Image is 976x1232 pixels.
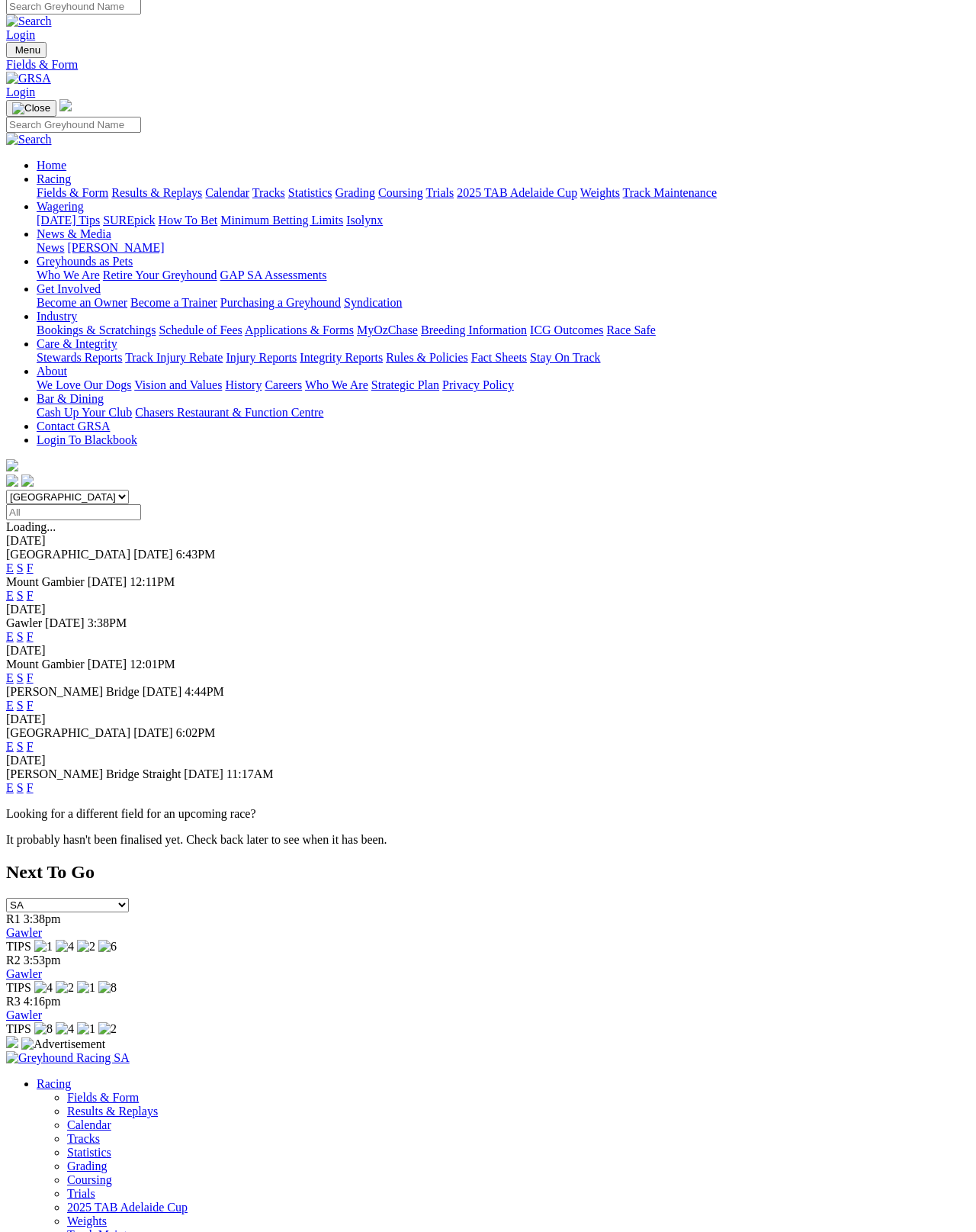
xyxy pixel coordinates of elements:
[6,85,35,98] a: Login
[371,378,439,391] a: Strategic Plan
[357,323,418,336] a: MyOzChase
[37,406,970,420] div: Bar & Dining
[530,351,600,364] a: Stay On Track
[37,186,970,200] div: Racing
[56,1022,74,1036] img: 4
[37,365,67,378] a: About
[17,561,24,574] a: S
[37,323,970,337] div: Industry
[6,781,14,794] a: E
[6,981,31,994] span: TIPS
[56,940,74,954] img: 4
[6,575,85,588] span: Mount Gambier
[6,603,970,616] div: [DATE]
[37,351,122,364] a: Stewards Reports
[37,241,64,254] a: News
[344,296,402,309] a: Syndication
[6,713,970,726] div: [DATE]
[471,351,527,364] a: Fact Sheets
[185,685,224,698] span: 4:44PM
[37,351,970,365] div: Care & Integrity
[6,967,42,980] a: Gawler
[6,767,181,780] span: [PERSON_NAME] Bridge Straight
[6,42,47,58] button: Toggle navigation
[457,186,577,199] a: 2025 TAB Adelaide Cup
[59,99,72,111] img: logo-grsa-white.png
[111,186,202,199] a: Results & Replays
[37,310,77,323] a: Industry
[17,589,24,602] a: S
[125,351,223,364] a: Track Injury Rebate
[37,392,104,405] a: Bar & Dining
[6,58,970,72] a: Fields & Form
[67,1118,111,1131] a: Calendar
[6,1008,42,1021] a: Gawler
[6,520,56,533] span: Loading...
[176,548,216,561] span: 6:43PM
[530,323,603,336] a: ICG Outcomes
[88,575,127,588] span: [DATE]
[37,1077,71,1090] a: Racing
[425,186,454,199] a: Trials
[6,726,130,739] span: [GEOGRAPHIC_DATA]
[6,954,21,967] span: R2
[205,186,249,199] a: Calendar
[300,351,383,364] a: Integrity Reports
[67,1160,107,1172] a: Grading
[67,241,164,254] a: [PERSON_NAME]
[6,72,51,85] img: GRSA
[24,995,61,1008] span: 4:16pm
[265,378,302,391] a: Careers
[67,1173,112,1186] a: Coursing
[37,282,101,295] a: Get Involved
[6,1022,31,1035] span: TIPS
[135,406,323,419] a: Chasers Restaurant & Function Centre
[12,102,50,114] img: Close
[34,940,53,954] img: 1
[220,296,341,309] a: Purchasing a Greyhound
[176,726,216,739] span: 6:02PM
[37,378,970,392] div: About
[88,658,127,671] span: [DATE]
[6,1036,18,1048] img: 15187_Greyhounds_GreysPlayCentral_Resize_SA_WebsiteBanner_300x115_2025.jpg
[37,378,131,391] a: We Love Our Dogs
[6,926,42,939] a: Gawler
[37,214,100,227] a: [DATE] Tips
[226,351,297,364] a: Injury Reports
[6,644,970,658] div: [DATE]
[45,616,85,629] span: [DATE]
[37,433,137,446] a: Login To Blackbook
[6,912,21,925] span: R1
[27,699,34,712] a: F
[6,995,21,1008] span: R3
[6,862,970,883] h2: Next To Go
[67,1132,100,1145] a: Tracks
[130,575,175,588] span: 12:11PM
[98,981,117,995] img: 8
[103,214,155,227] a: SUREpick
[6,28,35,41] a: Login
[17,671,24,684] a: S
[6,685,140,698] span: [PERSON_NAME] Bridge
[37,296,970,310] div: Get Involved
[27,740,34,753] a: F
[6,589,14,602] a: E
[34,1022,53,1036] img: 8
[6,754,970,767] div: [DATE]
[37,200,84,213] a: Wagering
[67,1091,139,1104] a: Fields & Form
[159,214,218,227] a: How To Bet
[37,159,66,172] a: Home
[6,459,18,471] img: logo-grsa-white.png
[37,255,133,268] a: Greyhounds as Pets
[88,616,127,629] span: 3:38PM
[103,269,217,281] a: Retire Your Greyhound
[6,14,52,28] img: Search
[17,740,24,753] a: S
[27,589,34,602] a: F
[27,671,34,684] a: F
[27,781,34,794] a: F
[27,630,34,643] a: F
[24,954,61,967] span: 3:53pm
